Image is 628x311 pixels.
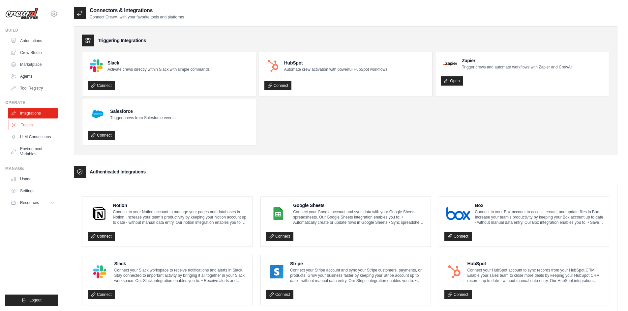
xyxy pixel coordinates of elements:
a: Connect [264,81,292,90]
img: Slack Logo [90,59,103,72]
p: Connect your HubSpot account to sync records from your HubSpot CRM. Enable your sales team to clo... [467,268,604,283]
a: Marketplace [8,59,58,70]
div: Operate [5,100,58,105]
img: HubSpot Logo [446,265,463,278]
button: Resources [8,197,58,208]
p: Trigger crews and automate workflows with Zapier and CrewAI [462,65,572,70]
img: Slack Logo [90,265,110,278]
a: Connect [88,290,115,299]
div: Manage [5,166,58,171]
div: Build [5,28,58,33]
h4: Salesforce [110,108,175,115]
a: Integrations [8,108,58,118]
a: Connect [88,131,115,140]
img: Notion Logo [90,207,108,220]
h4: Zapier [462,57,572,64]
a: Settings [8,186,58,196]
h4: Notion [113,202,247,209]
img: HubSpot Logo [266,59,280,72]
a: Connect [266,290,293,299]
button: Logout [5,295,58,306]
a: Connect [88,232,115,241]
span: Resources [20,200,39,205]
h4: Box [475,202,604,209]
img: Logo [5,8,38,20]
p: Connect your Google account and sync data with your Google Sheets spreadsheets. Our Google Sheets... [293,209,425,225]
p: Connect to your Box account to access, create, and update files in Box. Increase your team’s prod... [475,209,604,225]
a: Tool Registry [8,83,58,93]
a: Usage [8,174,58,184]
a: LLM Connections [8,132,58,142]
a: Connect [444,290,472,299]
h4: HubSpot [284,60,387,66]
a: Crew Studio [8,47,58,58]
p: Automate crew activation with powerful HubSpot workflows [284,67,387,72]
a: Environment Variables [8,143,58,159]
a: Traces [9,120,58,130]
a: Connect [88,81,115,90]
img: Salesforce Logo [90,106,105,122]
img: Box Logo [446,207,470,220]
img: Google Sheets Logo [268,207,288,220]
img: Stripe Logo [268,265,285,278]
h4: Slack [107,60,210,66]
p: Connect CrewAI with your favorite tools and platforms [90,14,184,20]
a: Open [441,76,463,86]
p: Trigger crews from Salesforce events [110,115,175,120]
span: Logout [29,298,42,303]
a: Connect [444,232,472,241]
img: Zapier Logo [443,62,457,65]
h4: Google Sheets [293,202,425,209]
a: Connect [266,232,293,241]
p: Connect to your Notion account to manage your pages and databases in Notion. Increase your team’s... [113,209,247,225]
p: Connect your Stripe account and sync your Stripe customers, payments, or products. Grow your busi... [290,268,425,283]
h4: Stripe [290,260,425,267]
h3: Triggering Integrations [98,37,146,44]
a: Agents [8,71,58,82]
p: Connect your Slack workspace to receive notifications and alerts in Slack. Stay connected to impo... [114,268,247,283]
h2: Connectors & Integrations [90,7,184,14]
h4: Slack [114,260,247,267]
h4: HubSpot [467,260,604,267]
a: Automations [8,36,58,46]
p: Activate crews directly within Slack with simple commands [107,67,210,72]
h3: Authenticated Integrations [90,168,146,175]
